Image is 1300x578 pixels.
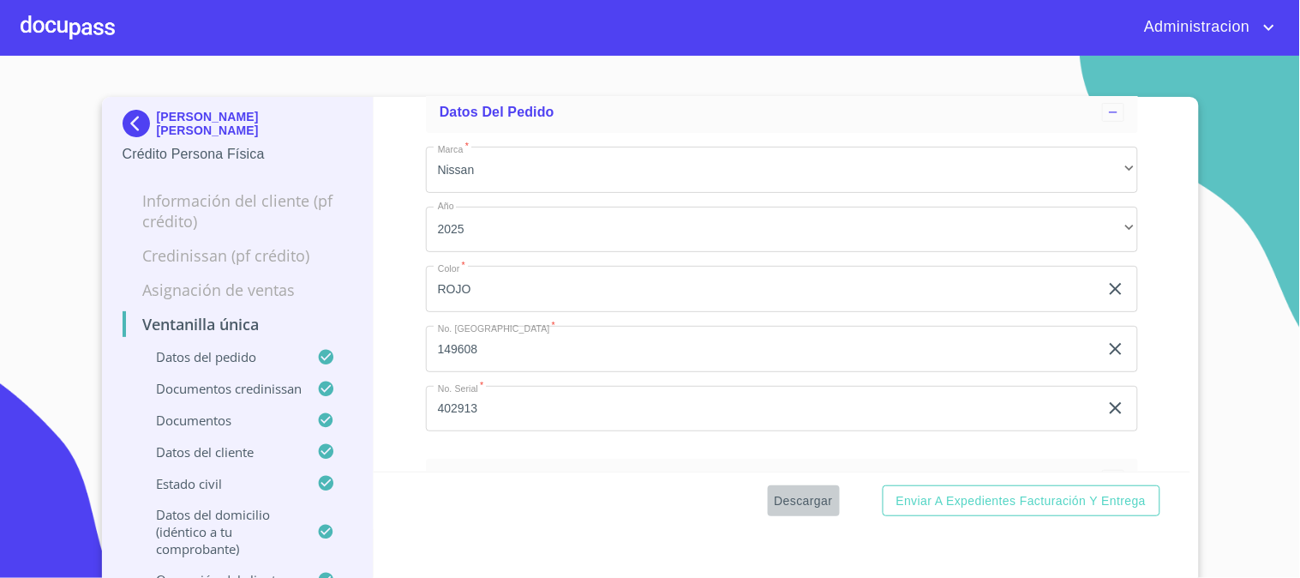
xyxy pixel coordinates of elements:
button: account of current user [1131,14,1279,41]
p: Credinissan (PF crédito) [123,245,353,266]
span: Enviar a Expedientes Facturación y Entrega [896,491,1147,512]
p: Estado civil [123,475,318,492]
p: Datos del cliente [123,443,318,461]
p: Datos del domicilio (idéntico a tu comprobante) [123,506,318,557]
button: clear input [1105,339,1126,359]
span: Descargar [775,491,833,512]
img: Docupass spot blue [123,110,157,137]
p: Documentos CrediNissan [123,380,318,397]
div: 2025 [426,207,1138,253]
p: [PERSON_NAME] [PERSON_NAME] [157,110,353,137]
button: clear input [1105,398,1126,418]
div: Nissan [426,147,1138,193]
p: Datos del pedido [123,348,318,365]
button: clear input [1105,279,1126,299]
p: Crédito Persona Física [123,144,353,165]
button: Descargar [768,485,840,517]
div: Datos del pedido [426,92,1138,133]
div: [PERSON_NAME] [PERSON_NAME] [123,110,353,144]
span: Datos del pedido [440,105,554,119]
p: Información del cliente (PF crédito) [123,190,353,232]
p: Asignación de Ventas [123,280,353,300]
button: Enviar a Expedientes Facturación y Entrega [883,485,1160,517]
p: Documentos [123,412,318,429]
p: Ventanilla única [123,314,353,334]
span: Administracion [1131,14,1259,41]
